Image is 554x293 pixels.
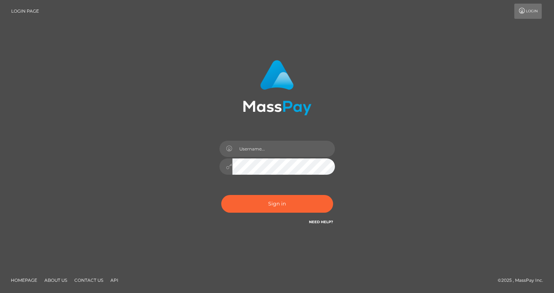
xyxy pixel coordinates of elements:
a: Login Page [11,4,39,19]
img: MassPay Login [243,60,311,115]
a: Login [514,4,542,19]
a: API [108,275,121,286]
div: © 2025 , MassPay Inc. [498,276,549,284]
input: Username... [232,141,335,157]
a: About Us [42,275,70,286]
button: Sign in [221,195,333,213]
a: Contact Us [71,275,106,286]
a: Need Help? [309,220,333,224]
a: Homepage [8,275,40,286]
